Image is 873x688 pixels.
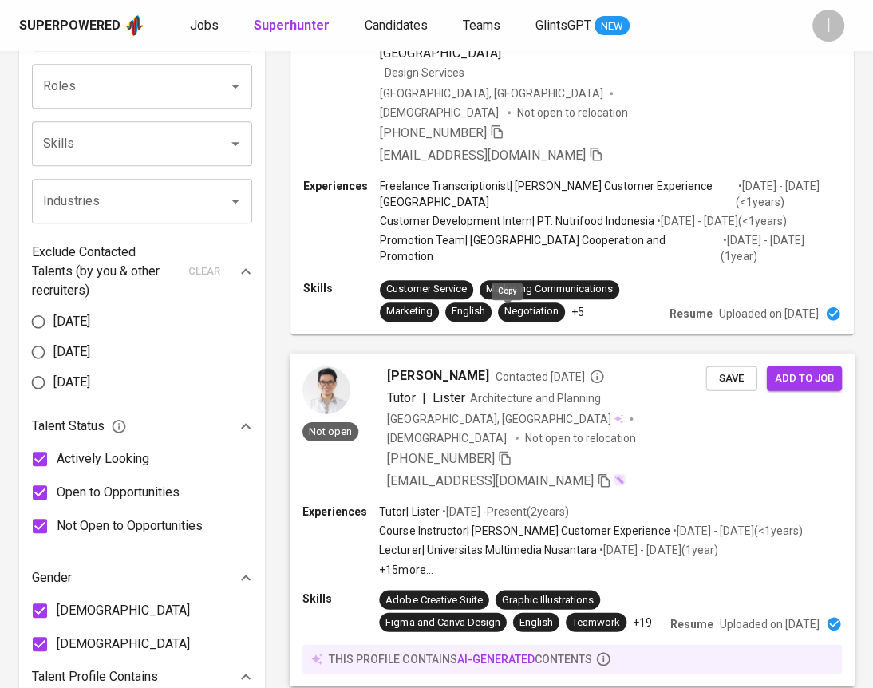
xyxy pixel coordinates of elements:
[57,483,180,502] span: Open to Opportunities
[190,18,219,33] span: Jobs
[302,424,358,437] span: Not open
[571,304,584,320] p: +5
[463,18,500,33] span: Teams
[385,592,482,607] div: Adobe Creative Suite
[124,14,145,38] img: app logo
[303,178,380,194] p: Experiences
[504,304,559,319] div: Negotiation
[379,561,803,577] p: +15 more ...
[486,282,613,297] div: Marketing Communications
[385,66,464,79] span: Design Services
[519,615,553,630] div: English
[57,449,149,469] span: Actively Looking
[714,369,749,387] span: Save
[502,592,594,607] div: Graphic Illustrations
[32,562,252,594] div: Gender
[224,190,247,212] button: Open
[613,473,626,486] img: magic_wand.svg
[386,304,433,319] div: Marketing
[380,85,603,101] div: [GEOGRAPHIC_DATA], [GEOGRAPHIC_DATA]
[387,410,623,426] div: [GEOGRAPHIC_DATA], [GEOGRAPHIC_DATA]
[496,368,605,384] span: Contacted [DATE]
[589,368,605,384] svg: By Batam recruiter
[53,373,90,392] span: [DATE]
[254,18,330,33] b: Superhunter
[572,615,620,630] div: Teamwork
[387,450,494,465] span: [PHONE_NUMBER]
[767,366,842,390] button: Add to job
[706,366,757,390] button: Save
[440,504,569,520] p: • [DATE] - Present ( 2 years )
[720,615,820,631] p: Uploaded on [DATE]
[302,590,379,606] p: Skills
[670,306,713,322] p: Resume
[387,366,488,385] span: [PERSON_NAME]
[385,615,500,630] div: Figma and Canva Design
[19,17,120,35] div: Superpowered
[57,516,203,536] span: Not Open to Opportunities
[380,125,487,140] span: [PHONE_NUMBER]
[387,473,594,488] span: [EMAIL_ADDRESS][DOMAIN_NAME]
[633,614,652,630] p: +19
[32,243,179,300] p: Exclude Contacted Talents (by you & other recruiters)
[53,312,90,331] span: [DATE]
[303,280,380,296] p: Skills
[365,16,431,36] a: Candidates
[379,542,597,558] p: Lecturer | Universitas Multimedia Nusantara
[432,389,464,405] span: Lister
[597,542,717,558] p: • [DATE] - [DATE] ( 1 year )
[654,213,787,229] p: • [DATE] - [DATE] ( <1 years )
[224,75,247,97] button: Open
[421,388,425,407] span: |
[387,389,415,405] span: Tutor
[32,667,158,686] p: Talent Profile Contains
[595,18,630,34] span: NEW
[387,429,508,445] span: [DEMOGRAPHIC_DATA]
[32,410,252,442] div: Talent Status
[452,304,485,319] div: English
[190,16,222,36] a: Jobs
[380,213,654,229] p: Customer Development Intern | PT. Nutrifood Indonesia
[302,504,379,520] p: Experiences
[525,429,636,445] p: Not open to relocation
[380,232,721,264] p: Promotion Team | [GEOGRAPHIC_DATA] Cooperation and Promotion
[735,178,841,210] p: • [DATE] - [DATE] ( <1 years )
[457,652,535,665] span: AI-generated
[32,417,127,436] span: Talent Status
[535,18,591,33] span: GlintsGPT
[254,16,333,36] a: Superhunter
[290,354,854,686] a: Not open[PERSON_NAME]Contacted [DATE]Tutor|ListerArchitecture and Planning[GEOGRAPHIC_DATA], [GEO...
[224,132,247,155] button: Open
[380,105,501,121] span: [DEMOGRAPHIC_DATA]
[719,306,819,322] p: Uploaded on [DATE]
[517,105,628,121] p: Not open to relocation
[721,232,841,264] p: • [DATE] - [DATE] ( 1 year )
[19,14,145,38] a: Superpoweredapp logo
[775,369,834,387] span: Add to job
[365,18,428,33] span: Candidates
[32,243,252,300] div: Exclude Contacted Talents (by you & other recruiters)clear
[57,601,190,620] span: [DEMOGRAPHIC_DATA]
[329,650,592,666] p: this profile contains contents
[379,523,670,539] p: Course Instructor | [PERSON_NAME] Customer Experience
[380,148,586,163] span: [EMAIL_ADDRESS][DOMAIN_NAME]
[470,391,601,404] span: Architecture and Planning
[380,26,601,61] span: [PERSON_NAME] Customer Experience [GEOGRAPHIC_DATA]
[386,282,467,297] div: Customer Service
[670,615,713,631] p: Resume
[380,178,735,210] p: Freelance Transcriptionist | [PERSON_NAME] Customer Experience [GEOGRAPHIC_DATA]
[302,366,350,413] img: cf07e17478e2ba9254119f8b2a6c901e.jpg
[463,16,504,36] a: Teams
[670,523,802,539] p: • [DATE] - [DATE] ( <1 years )
[379,504,439,520] p: Tutor | Lister
[32,568,72,587] p: Gender
[53,342,90,362] span: [DATE]
[535,16,630,36] a: GlintsGPT NEW
[812,10,844,42] div: I
[57,635,190,654] span: [DEMOGRAPHIC_DATA]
